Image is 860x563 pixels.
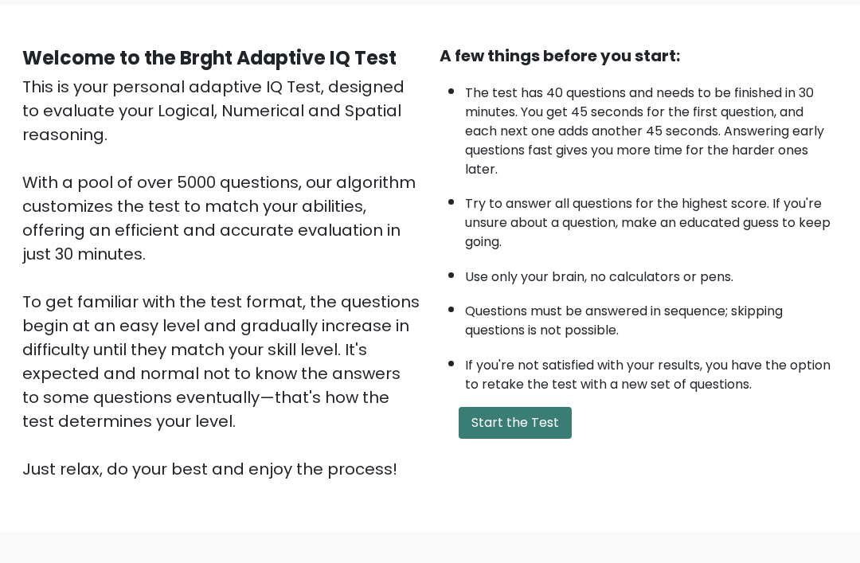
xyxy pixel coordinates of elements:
[465,348,838,394] li: If you're not satisfied with your results, you have the option to retake the test with a new set ...
[465,260,838,287] li: Use only your brain, no calculators or pens.
[465,186,838,252] li: Try to answer all questions for the highest score. If you're unsure about a question, make an edu...
[465,76,838,179] li: The test has 40 questions and needs to be finished in 30 minutes. You get 45 seconds for the firs...
[440,44,838,68] div: A few things before you start:
[459,407,572,439] button: Start the Test
[22,75,420,481] div: This is your personal adaptive IQ Test, designed to evaluate your Logical, Numerical and Spatial ...
[465,294,838,340] li: Questions must be answered in sequence; skipping questions is not possible.
[22,45,397,71] b: Welcome to the Brght Adaptive IQ Test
